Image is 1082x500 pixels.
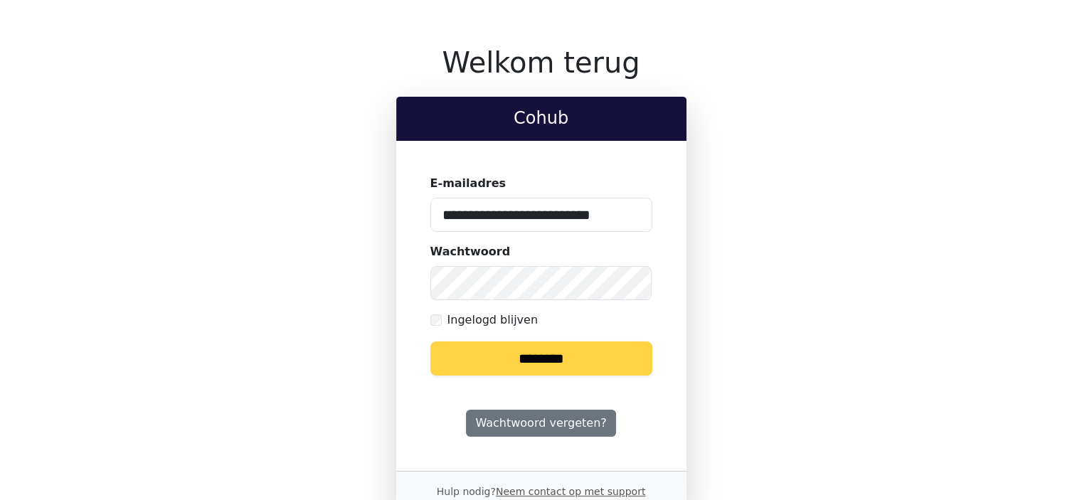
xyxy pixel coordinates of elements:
[447,312,538,329] label: Ingelogd blijven
[408,108,675,129] h2: Cohub
[466,410,615,437] a: Wachtwoord vergeten?
[437,486,646,497] small: Hulp nodig?
[430,175,506,192] label: E-mailadres
[430,243,511,260] label: Wachtwoord
[396,46,686,80] h1: Welkom terug
[496,486,645,497] a: Neem contact op met support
